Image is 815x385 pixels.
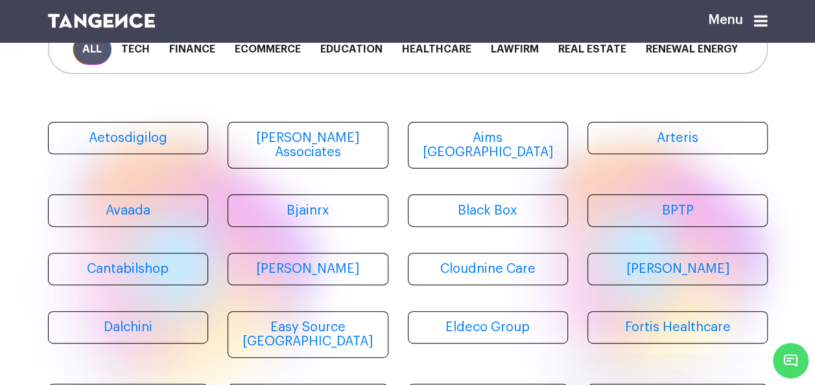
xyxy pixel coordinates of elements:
[587,311,768,344] a: Fortis Healthcare
[392,34,481,65] span: Healthcare
[408,311,569,344] a: Eldeco Group
[73,34,112,65] span: All
[48,122,209,154] a: Aetosdigilog
[48,14,156,28] img: logo SVG
[587,122,768,154] a: Arteris
[311,34,392,65] span: Education
[228,194,388,227] a: Bjainrx
[225,34,311,65] span: Ecommerce
[159,34,225,65] span: Finance
[773,343,809,379] span: Chat Widget
[636,34,748,65] span: Renewal Energy
[587,194,768,227] a: BPTP
[408,194,569,227] a: Black Box
[48,311,209,344] a: Dalchini
[587,253,768,285] a: [PERSON_NAME]
[549,34,636,65] span: Real Estate
[228,122,388,169] a: [PERSON_NAME] Associates
[48,253,209,285] a: Cantabilshop
[112,34,159,65] span: Tech
[48,194,209,227] a: Avaada
[408,122,569,169] a: Aims [GEOGRAPHIC_DATA]
[228,311,388,358] a: Easy Source [GEOGRAPHIC_DATA]
[408,253,569,285] a: Cloudnine Care
[481,34,549,65] span: Lawfirm
[228,253,388,285] a: [PERSON_NAME]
